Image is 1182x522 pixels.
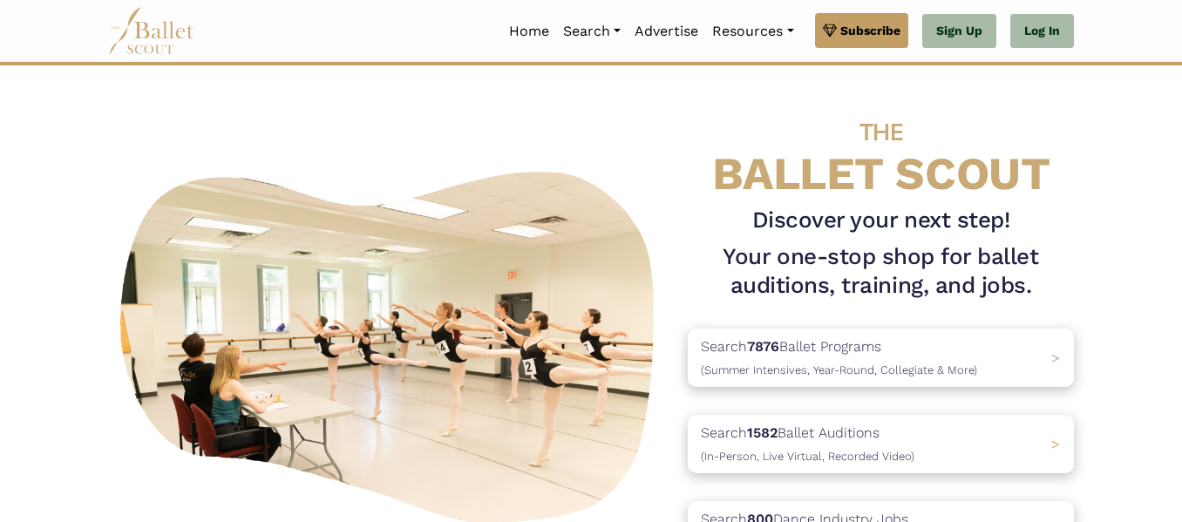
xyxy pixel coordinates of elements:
[823,21,837,40] img: gem.svg
[688,100,1074,199] h4: BALLET SCOUT
[701,336,977,380] p: Search Ballet Programs
[747,338,779,355] b: 7876
[628,13,705,50] a: Advertise
[705,13,800,50] a: Resources
[556,13,628,50] a: Search
[701,450,914,463] span: (In-Person, Live Virtual, Recorded Video)
[688,329,1074,387] a: Search7876Ballet Programs(Summer Intensives, Year-Round, Collegiate & More)>
[1010,14,1074,49] a: Log In
[859,118,903,146] span: THE
[1051,436,1060,452] span: >
[502,13,556,50] a: Home
[815,13,908,48] a: Subscribe
[840,21,900,40] span: Subscribe
[922,14,996,49] a: Sign Up
[688,242,1074,302] h1: Your one-stop shop for ballet auditions, training, and jobs.
[688,415,1074,473] a: Search1582Ballet Auditions(In-Person, Live Virtual, Recorded Video) >
[701,363,977,376] span: (Summer Intensives, Year-Round, Collegiate & More)
[701,422,914,466] p: Search Ballet Auditions
[747,424,778,441] b: 1582
[1051,349,1060,366] span: >
[688,206,1074,235] h3: Discover your next step!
